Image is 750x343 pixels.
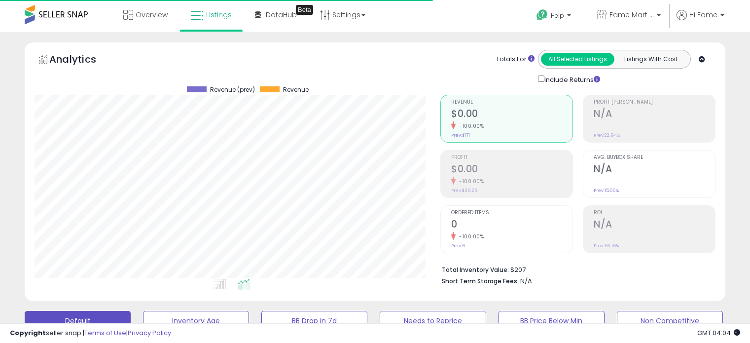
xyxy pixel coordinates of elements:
h2: N/A [594,219,715,232]
small: Prev: $171 [451,132,470,138]
span: Revenue [283,86,309,93]
h2: $0.00 [451,163,572,177]
span: Profit [PERSON_NAME] [594,100,715,105]
button: Default [25,311,131,331]
button: Non Competitive [617,311,723,331]
h2: $0.00 [451,108,572,121]
i: Get Help [536,9,548,21]
small: -100.00% [456,233,484,240]
small: Prev: 22.94% [594,132,620,138]
h2: N/A [594,108,715,121]
small: Prev: 6 [451,243,465,249]
small: Prev: 15.00% [594,188,619,193]
div: seller snap | | [10,329,171,338]
h2: N/A [594,163,715,177]
span: DataHub [266,10,297,20]
span: Overview [136,10,168,20]
span: N/A [520,276,532,286]
a: Help [529,1,581,32]
b: Total Inventory Value: [442,266,509,274]
b: Short Term Storage Fees: [442,277,519,285]
div: Tooltip anchor [296,5,313,15]
span: Revenue [451,100,572,105]
span: Avg. Buybox Share [594,155,715,160]
h2: 0 [451,219,572,232]
span: Revenue (prev) [210,86,255,93]
a: Terms of Use [84,328,126,338]
span: Profit [451,155,572,160]
button: Needs to Reprice [380,311,486,331]
strong: Copyright [10,328,46,338]
span: Listings [206,10,232,20]
div: Include Returns [531,74,612,85]
a: Privacy Policy [128,328,171,338]
span: Ordered Items [451,210,572,216]
button: All Selected Listings [541,53,614,66]
small: -100.00% [456,178,484,185]
span: Hi Fame [689,10,717,20]
button: BB Drop in 7d [261,311,367,331]
h5: Analytics [49,52,115,69]
span: Fame Mart CA [609,10,654,20]
span: 2025-10-8 04:04 GMT [697,328,740,338]
button: Inventory Age [143,311,249,331]
span: ROI [594,210,715,216]
button: Listings With Cost [614,53,687,66]
span: Help [551,11,564,20]
button: BB Price Below Min [499,311,605,331]
a: Hi Fame [677,10,724,32]
small: -100.00% [456,122,484,130]
small: Prev: 63.16% [594,243,619,249]
div: Totals For [496,55,535,64]
small: Prev: $39.26 [451,188,477,193]
li: $207 [442,263,708,275]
